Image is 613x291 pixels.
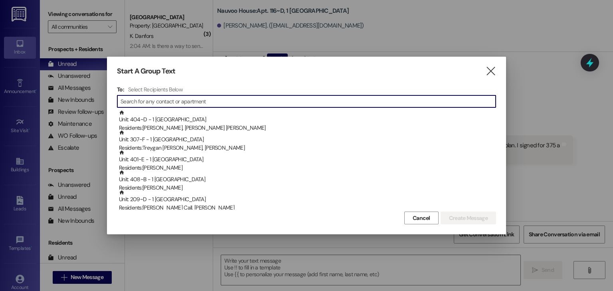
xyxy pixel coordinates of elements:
[119,124,496,132] div: Residents: [PERSON_NAME], [PERSON_NAME] [PERSON_NAME]
[119,144,496,152] div: Residents: Treygan [PERSON_NAME], [PERSON_NAME]
[449,214,488,222] span: Create Message
[119,130,496,152] div: Unit: 307~F - 1 [GEOGRAPHIC_DATA]
[117,130,496,150] div: Unit: 307~F - 1 [GEOGRAPHIC_DATA]Residents:Treygan [PERSON_NAME], [PERSON_NAME]
[117,170,496,190] div: Unit: 408~B - 1 [GEOGRAPHIC_DATA]Residents:[PERSON_NAME]
[119,190,496,212] div: Unit: 209~D - 1 [GEOGRAPHIC_DATA]
[119,150,496,172] div: Unit: 401~E - 1 [GEOGRAPHIC_DATA]
[441,212,496,224] button: Create Message
[121,96,496,107] input: Search for any contact or apartment
[485,67,496,75] i: 
[117,190,496,210] div: Unit: 209~D - 1 [GEOGRAPHIC_DATA]Residents:[PERSON_NAME] Call, [PERSON_NAME]
[128,86,183,93] h4: Select Recipients Below
[117,150,496,170] div: Unit: 401~E - 1 [GEOGRAPHIC_DATA]Residents:[PERSON_NAME]
[119,164,496,172] div: Residents: [PERSON_NAME]
[119,204,496,212] div: Residents: [PERSON_NAME] Call, [PERSON_NAME]
[119,170,496,192] div: Unit: 408~B - 1 [GEOGRAPHIC_DATA]
[119,110,496,133] div: Unit: 404~D - 1 [GEOGRAPHIC_DATA]
[117,110,496,130] div: Unit: 404~D - 1 [GEOGRAPHIC_DATA]Residents:[PERSON_NAME], [PERSON_NAME] [PERSON_NAME]
[117,67,175,76] h3: Start A Group Text
[404,212,439,224] button: Cancel
[119,184,496,192] div: Residents: [PERSON_NAME]
[117,86,124,93] h3: To:
[413,214,430,222] span: Cancel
